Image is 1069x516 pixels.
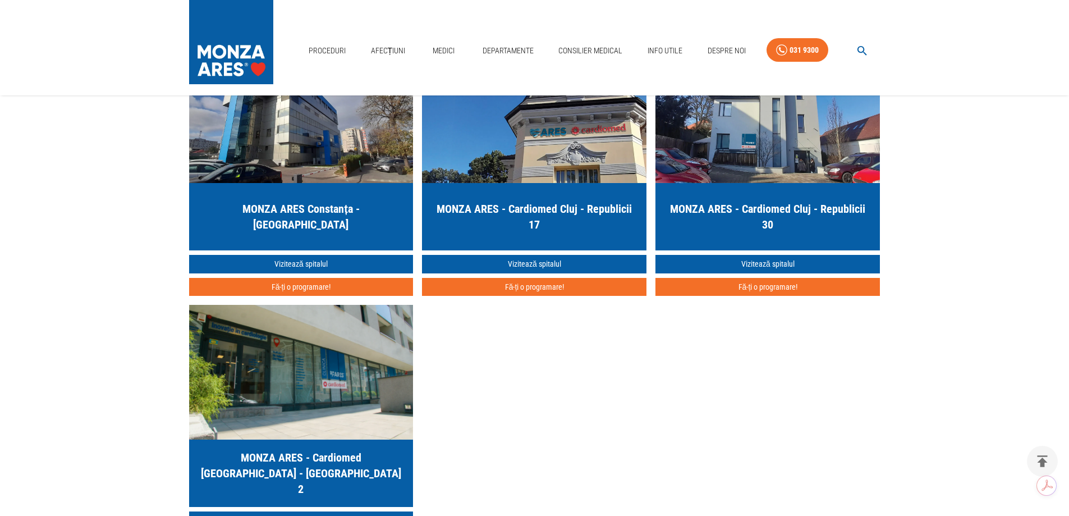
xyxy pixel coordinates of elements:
[643,39,687,62] a: Info Utile
[189,305,414,507] a: MONZA ARES - Cardiomed [GEOGRAPHIC_DATA] - [GEOGRAPHIC_DATA] 2
[655,48,880,250] a: MONZA ARES - Cardiomed Cluj - Republicii 30
[422,255,646,273] a: Vizitează spitalul
[554,39,627,62] a: Consilier Medical
[422,48,646,183] img: MONZA ARES Cluj Napoca
[655,278,880,296] button: Fă-ți o programare!
[198,450,405,497] h5: MONZA ARES - Cardiomed [GEOGRAPHIC_DATA] - [GEOGRAPHIC_DATA] 2
[1027,446,1058,477] button: delete
[655,255,880,273] a: Vizitează spitalul
[655,48,880,183] img: MONZA ARES Cluj Napoca
[422,278,646,296] button: Fă-ți o programare!
[431,201,637,232] h5: MONZA ARES - Cardiomed Cluj - Republicii 17
[478,39,538,62] a: Departamente
[189,48,414,250] a: MONZA ARES Constanța - [GEOGRAPHIC_DATA]
[703,39,750,62] a: Despre Noi
[366,39,410,62] a: Afecțiuni
[304,39,350,62] a: Proceduri
[767,38,828,62] a: 031 9300
[664,201,871,232] h5: MONZA ARES - Cardiomed Cluj - Republicii 30
[189,305,414,440] img: MONZA ARES Cluj Napoca
[198,201,405,232] h5: MONZA ARES Constanța - [GEOGRAPHIC_DATA]
[189,255,414,273] a: Vizitează spitalul
[189,278,414,296] button: Fă-ți o programare!
[189,48,414,183] img: MONZA ARES Constanța
[790,43,819,57] div: 031 9300
[422,48,646,250] a: MONZA ARES - Cardiomed Cluj - Republicii 17
[426,39,462,62] a: Medici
